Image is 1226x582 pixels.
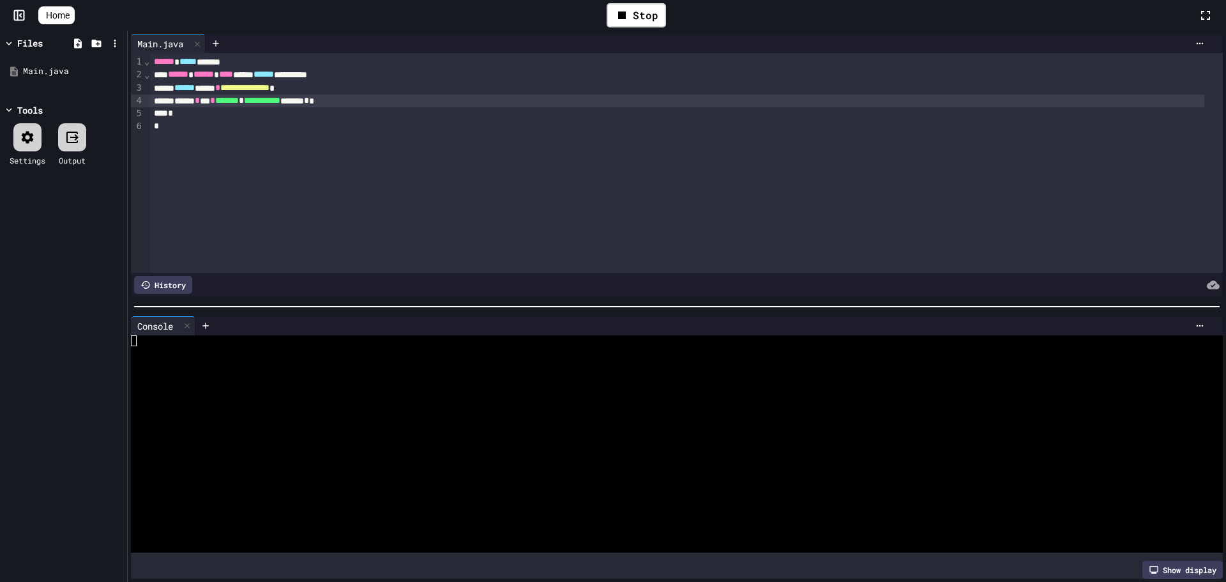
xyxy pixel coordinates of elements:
[17,36,43,50] div: Files
[144,56,150,66] span: Fold line
[131,68,144,81] div: 2
[131,319,179,333] div: Console
[23,65,123,78] div: Main.java
[131,34,206,53] div: Main.java
[131,95,144,107] div: 4
[131,56,144,68] div: 1
[17,103,43,117] div: Tools
[131,37,190,50] div: Main.java
[38,6,75,24] a: Home
[10,155,45,166] div: Settings
[131,120,144,133] div: 6
[131,107,144,120] div: 5
[144,70,150,80] span: Fold line
[134,276,192,294] div: History
[131,316,195,335] div: Console
[1142,561,1223,579] div: Show display
[59,155,86,166] div: Output
[131,82,144,95] div: 3
[46,9,70,22] span: Home
[607,3,666,27] div: Stop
